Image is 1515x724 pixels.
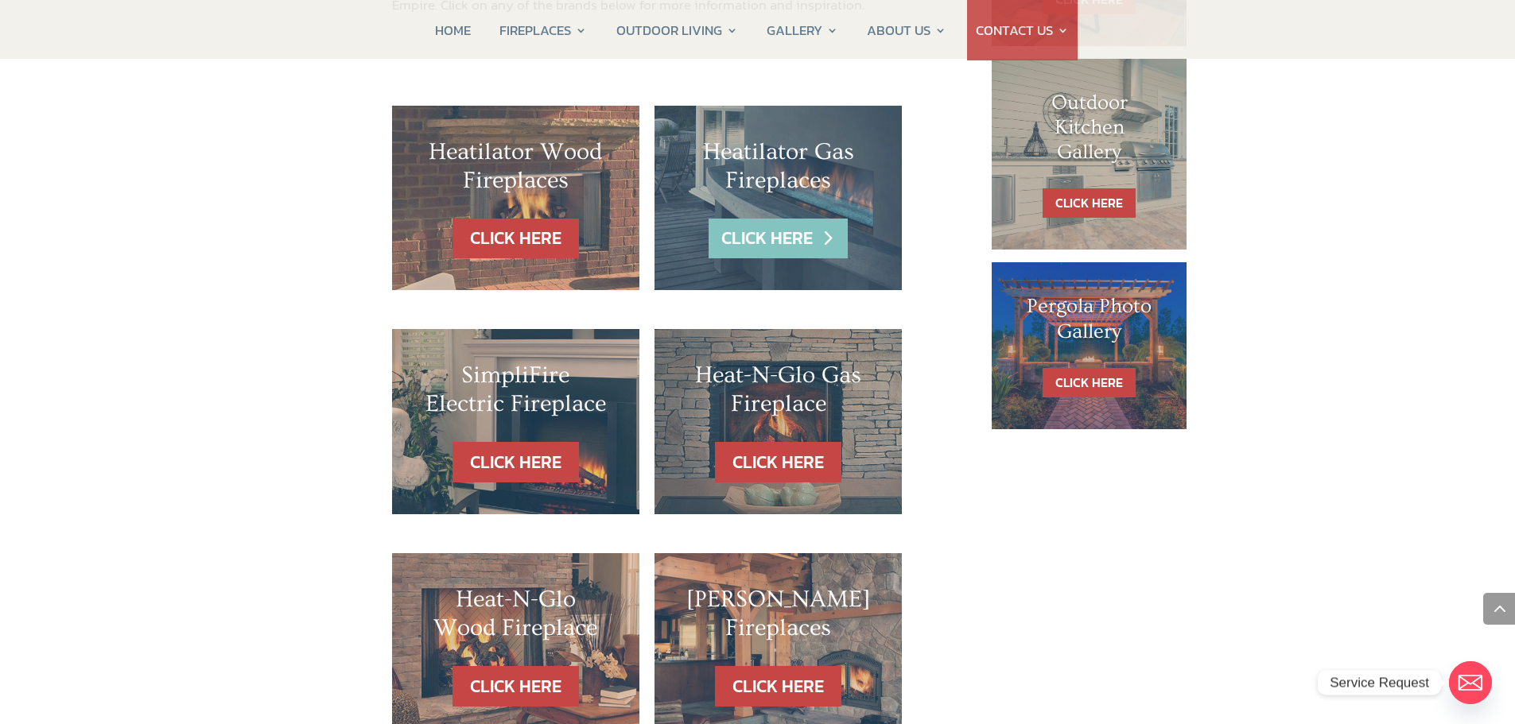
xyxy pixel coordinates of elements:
h1: Pergola Photo Gallery [1024,294,1156,351]
a: CLICK HERE [709,219,847,259]
a: Email [1449,661,1492,704]
a: CLICK HERE [453,666,579,707]
a: CLICK HERE [453,442,579,482]
a: CLICK HERE [1043,188,1136,218]
h2: [PERSON_NAME] Fireplaces [686,585,870,650]
a: CLICK HERE [453,219,579,259]
h2: Heatilator Wood Fireplaces [424,137,608,203]
a: CLICK HERE [715,666,841,707]
h2: SimpliFire Electric Fireplace [424,361,608,426]
h2: Heat-N-Glo Gas Fireplace [686,361,870,426]
a: CLICK HERE [1043,368,1136,397]
a: CLICK HERE [715,442,841,482]
h2: Heatilator Gas Fireplaces [686,137,870,203]
h1: Outdoor Kitchen Gallery [1024,91,1156,173]
h2: Heat-N-Glo Wood Fireplace [424,585,608,650]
